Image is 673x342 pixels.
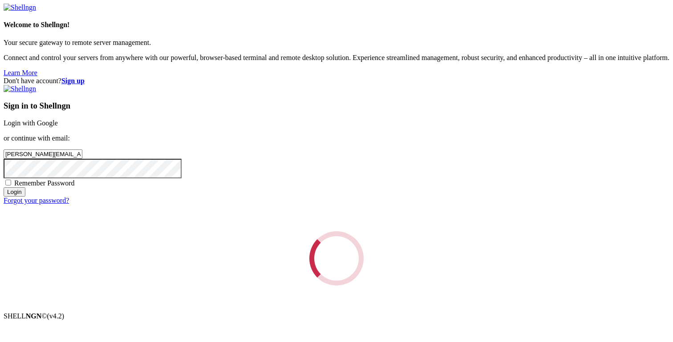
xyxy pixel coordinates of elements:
p: Connect and control your servers from anywhere with our powerful, browser-based terminal and remo... [4,54,669,62]
div: Don't have account? [4,77,669,85]
a: Login with Google [4,119,58,127]
p: Your secure gateway to remote server management. [4,39,669,47]
b: NGN [26,312,42,320]
a: Learn More [4,69,37,76]
h4: Welcome to Shellngn! [4,21,669,29]
a: Forgot your password? [4,197,69,204]
input: Email address [4,149,82,159]
p: or continue with email: [4,134,669,142]
h3: Sign in to Shellngn [4,101,669,111]
input: Login [4,187,25,197]
span: 4.2.0 [47,312,65,320]
a: Sign up [61,77,85,84]
span: Remember Password [14,179,75,187]
img: Shellngn [4,4,36,12]
div: Loading... [300,222,373,294]
img: Shellngn [4,85,36,93]
span: SHELL © [4,312,64,320]
input: Remember Password [5,180,11,185]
